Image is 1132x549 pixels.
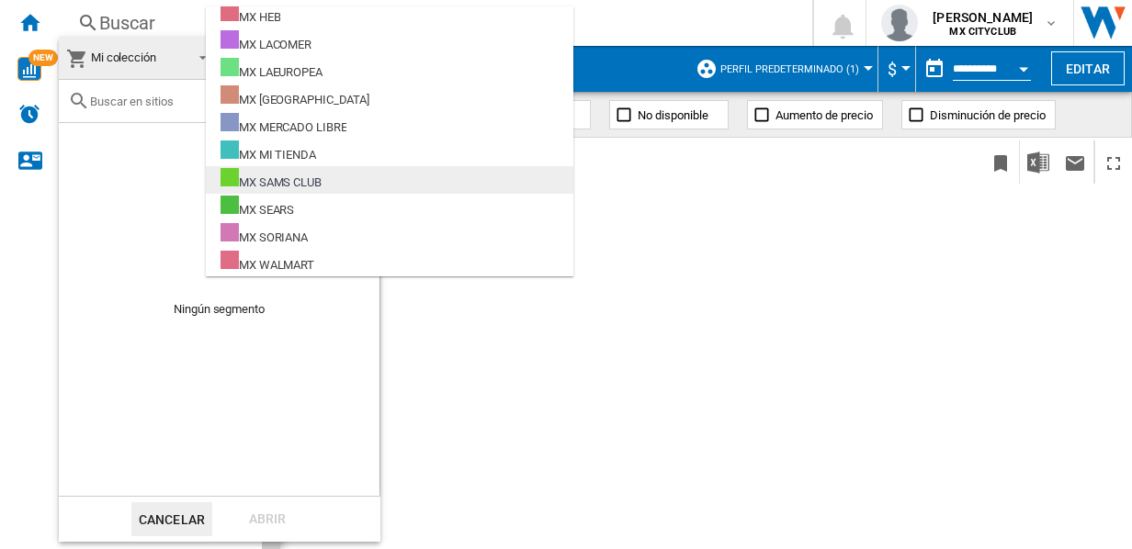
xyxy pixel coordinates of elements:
div: MX HEB [221,3,280,26]
div: MX MERCADO LIBRE [221,113,346,136]
div: MX WALMART [221,251,314,274]
button: Cancelar [131,502,212,536]
div: MX SAMS CLUB [221,168,322,191]
div: MX SORIANA [221,223,308,246]
div: MX SEARS [221,196,294,218]
div: MX LAEUROPEA [221,58,323,81]
div: MX MI TIENDA [221,140,316,163]
div: MX [GEOGRAPHIC_DATA] [221,85,369,108]
div: MX LACOMER [221,30,311,53]
input: Buscar en sitios [90,95,370,108]
span: Mi colección [91,50,156,64]
div: Ningún segmento [174,263,265,355]
div: Abrir [227,502,308,536]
